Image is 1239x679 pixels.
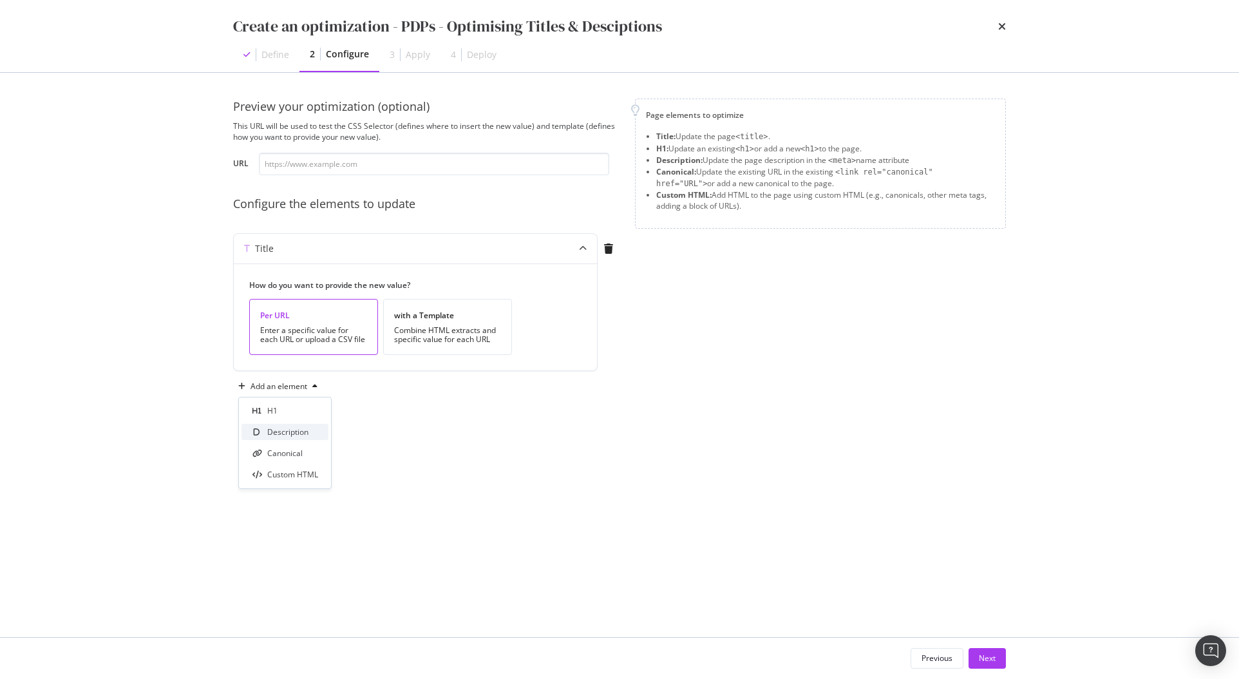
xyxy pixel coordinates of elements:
div: 3 [390,48,395,61]
div: Add an element [251,383,307,390]
div: Preview your optimization (optional) [233,99,619,115]
div: Previous [922,653,952,664]
strong: H1: [656,143,668,154]
div: Combine HTML extracts and specific value for each URL [394,326,501,344]
li: Update the page description in the name attribute [656,155,995,166]
label: URL [233,158,249,172]
div: Canonical [267,448,303,459]
div: Deploy [467,48,497,61]
button: Add an element [233,376,323,397]
strong: Custom HTML: [656,189,712,200]
li: Add HTML to the page using custom HTML (e.g., canonicals, other meta tags, adding a block of URLs). [656,189,995,211]
li: Update the existing URL in the existing or add a new canonical to the page. [656,166,995,189]
div: Custom HTML [267,469,318,480]
strong: Canonical: [656,166,696,177]
div: times [998,15,1006,37]
div: H1 [267,405,278,416]
span: <meta> [828,156,856,165]
div: Apply [406,48,430,61]
div: 4 [451,48,456,61]
strong: Description: [656,155,703,166]
span: <title> [735,132,768,141]
li: Update the page . [656,131,995,142]
div: Title [255,242,274,255]
strong: Title: [656,131,676,142]
div: Create an optimization - PDPs - Optimising Titles & Desciptions [233,15,662,37]
div: 2 [310,48,315,61]
div: Enter a specific value for each URL or upload a CSV file [260,326,367,344]
span: <h1> [735,144,754,153]
div: Next [979,653,996,664]
button: Previous [911,648,963,669]
div: Page elements to optimize [646,110,995,120]
div: with a Template [394,310,501,321]
li: Update an existing or add a new to the page. [656,143,995,155]
div: Per URL [260,310,367,321]
div: Open Intercom Messenger [1195,635,1226,666]
div: This URL will be used to test the CSS Selector (defines where to insert the new value) and templa... [233,120,619,142]
span: <link rel="canonical" href="URL"> [656,167,933,188]
input: https://www.example.com [259,153,609,175]
div: Define [261,48,289,61]
span: <h1> [800,144,819,153]
div: Configure [326,48,369,61]
button: Next [969,648,1006,669]
div: Description [267,426,308,437]
div: Configure the elements to update [233,196,619,213]
label: How do you want to provide the new value? [249,280,571,291]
